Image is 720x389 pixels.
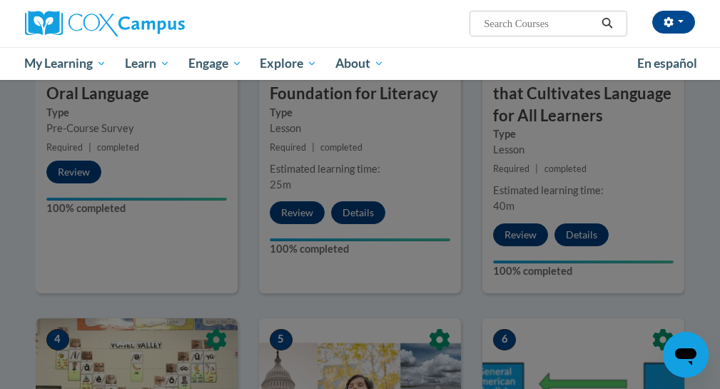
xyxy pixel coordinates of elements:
[16,47,116,80] a: My Learning
[24,55,106,72] span: My Learning
[25,11,185,36] img: Cox Campus
[25,11,234,36] a: Cox Campus
[663,332,709,378] iframe: Button to launch messaging window
[14,47,706,80] div: Main menu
